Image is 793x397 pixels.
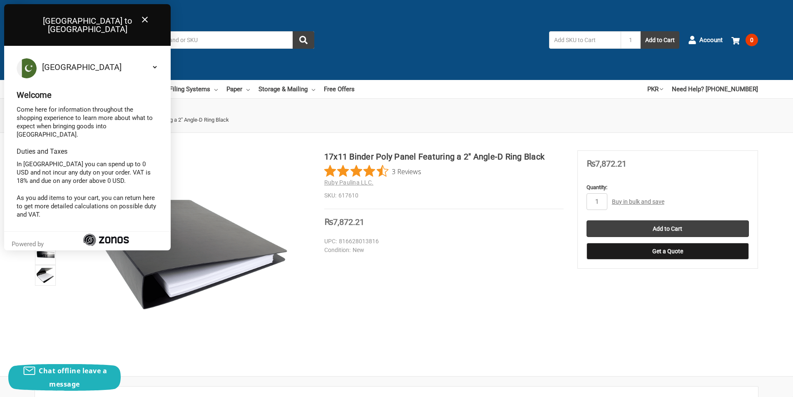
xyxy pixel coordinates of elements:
[82,150,291,359] img: 17x11 Binder Poly Panel Featuring a 2" Angle-D Ring Black
[324,217,364,227] span: ₨7,872.21
[17,194,158,219] p: As you add items to your cart, you can return here to get more detailed calculations on possible ...
[12,240,47,248] div: Powered by
[647,80,663,98] a: PKR
[587,243,749,260] button: Get a Quote
[746,34,758,46] span: 0
[17,91,158,99] div: Welcome
[324,150,564,163] h1: 17x11 Binder Poly Panel Featuring a 2" Angle-D Ring Black
[392,165,421,177] span: 3 Reviews
[17,58,37,78] img: Flag of Pakistan
[587,159,626,169] span: ₨7,872.21
[587,183,749,192] label: Quantity:
[36,245,55,264] img: 17x11 Binder Poly Panel Featuring a 2" Angle-D Ring Black
[641,31,679,49] button: Add to Cart
[699,35,723,45] span: Account
[324,246,560,255] dd: New
[672,80,758,98] a: Need Help? [PHONE_NUMBER]
[587,220,749,237] input: Add to Cart
[731,29,758,51] a: 0
[324,237,337,246] dt: UPC:
[8,364,121,391] button: Chat offline leave a message
[40,58,158,76] select: Select your country
[324,165,421,177] button: Rated 4.3 out of 5 stars from 3 reviews. Jump to reviews.
[106,31,314,49] input: Search by keyword, brand or SKU
[324,80,355,98] a: Free Offers
[4,4,171,46] div: [GEOGRAPHIC_DATA] to [GEOGRAPHIC_DATA]
[324,191,564,200] dd: 617610
[226,80,250,98] a: Paper
[17,147,158,156] div: Duties and Taxes
[17,105,158,139] p: Come here for information throughout the shopping experience to learn more about what to expect w...
[169,80,218,98] a: Filing Systems
[324,237,560,246] dd: 816628013816
[39,366,107,389] span: Chat offline leave a message
[612,198,664,205] a: Buy in bulk and save
[17,160,158,185] p: In [GEOGRAPHIC_DATA] you can spend up to 0 USD and not incur any duty on your order. VAT is 18% a...
[259,80,315,98] a: Storage & Mailing
[688,29,723,51] a: Account
[324,246,351,255] dt: Condition:
[36,266,55,285] img: 17”x11” Poly Binders (617610)
[324,191,336,200] dt: SKU:
[324,179,373,186] a: Ruby Paulina LLC.
[549,31,621,49] input: Add SKU to Cart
